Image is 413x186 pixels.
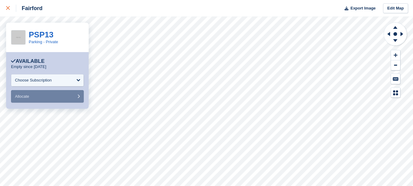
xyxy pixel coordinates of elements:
button: Allocate [11,90,84,103]
button: Zoom Out [391,60,400,70]
img: 256x256-placeholder-a091544baa16b46aadf0b611073c37e8ed6a367829ab441c3b0103e7cf8a5b1b.png [11,30,25,44]
button: Keyboard Shortcuts [391,74,400,84]
a: Edit Map [383,3,408,13]
button: Map Legend [391,88,400,98]
div: Available [11,58,45,64]
button: Export Image [341,3,376,13]
div: Choose Subscription [15,77,52,83]
button: Zoom In [391,50,400,60]
span: Export Image [350,5,375,11]
span: Allocate [15,94,29,99]
a: Parking - Private [29,40,58,44]
p: Empty since [DATE] [11,64,46,69]
a: PSP13 [29,30,53,39]
div: Fairford [16,5,42,12]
